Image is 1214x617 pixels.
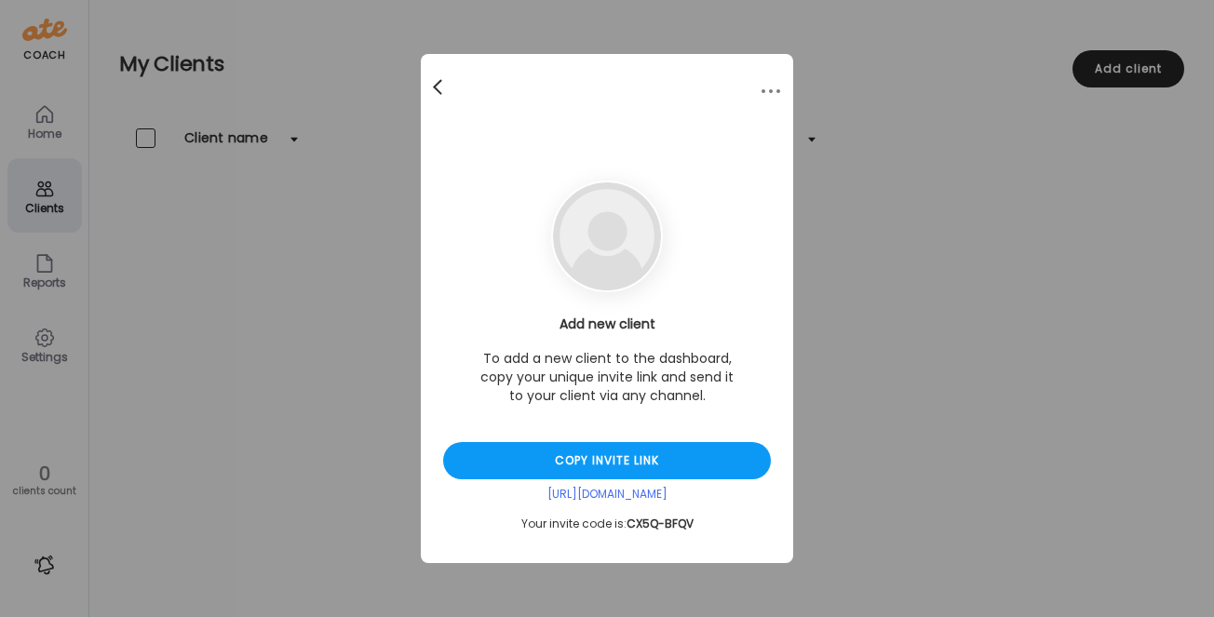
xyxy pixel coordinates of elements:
[477,349,737,405] p: To add a new client to the dashboard, copy your unique invite link and send it to your client via...
[443,315,771,334] h3: Add new client
[553,182,661,290] img: bg-avatar-default.svg
[443,487,771,502] div: [URL][DOMAIN_NAME]
[443,516,771,531] div: Your invite code is:
[627,516,694,531] span: CX5Q-BFQV
[443,442,771,479] div: Copy invite link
